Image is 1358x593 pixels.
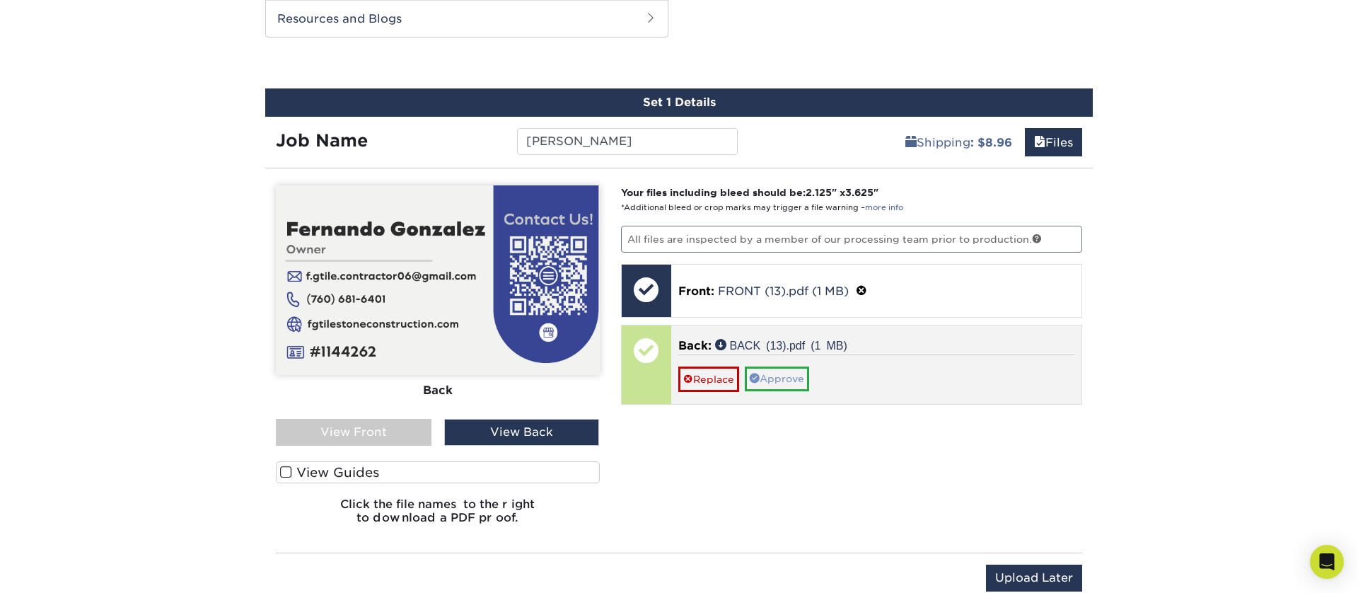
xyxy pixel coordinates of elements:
[517,128,737,155] input: Enter a job name
[265,88,1093,117] div: Set 1 Details
[621,226,1083,253] p: All files are inspected by a member of our processing team prior to production.
[806,187,832,198] span: 2.125
[678,284,714,298] span: Front:
[865,203,903,212] a: more info
[276,419,431,446] div: View Front
[276,130,368,151] strong: Job Name
[986,565,1082,592] input: Upload Later
[745,367,809,391] a: Approve
[444,419,600,446] div: View Back
[905,136,917,149] span: shipping
[1025,128,1082,156] a: Files
[845,187,874,198] span: 3.625
[715,339,847,350] a: BACK (13).pdf (1 MB)
[276,375,600,406] div: Back
[1310,545,1344,579] div: Open Intercom Messenger
[276,497,600,536] h6: Click the file names to the right to download a PDF proof.
[276,461,600,483] label: View Guides
[678,339,712,352] span: Back:
[1034,136,1045,149] span: files
[621,203,903,212] small: *Additional bleed or crop marks may trigger a file warning –
[718,284,849,298] a: FRONT (13).pdf (1 MB)
[621,187,878,198] strong: Your files including bleed should be: " x "
[970,136,1012,149] b: : $8.96
[896,128,1021,156] a: Shipping: $8.96
[678,367,739,391] a: Replace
